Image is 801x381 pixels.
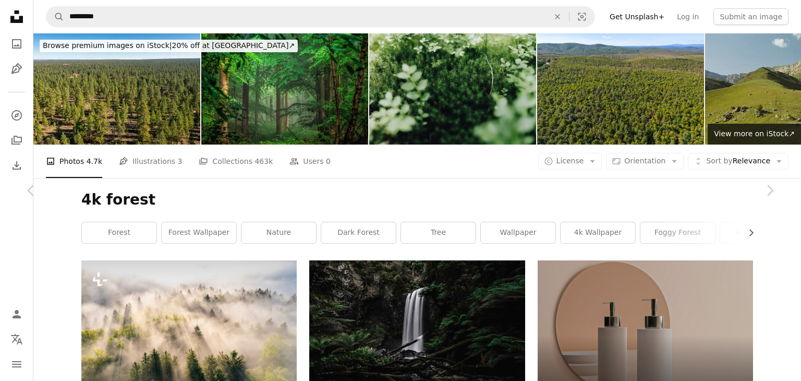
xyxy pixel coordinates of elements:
[81,327,297,337] a: a forest of trees
[720,222,795,243] a: 4k mountain
[401,222,476,243] a: tree
[162,222,236,243] a: forest wallpaper
[6,58,27,79] a: Illustrations
[569,7,594,27] button: Visual search
[33,33,200,145] img: Aerial View of Forest and Village near Grand Canyon, Arizona
[713,8,788,25] button: Submit an image
[199,145,273,178] a: Collections 463k
[6,354,27,375] button: Menu
[546,7,569,27] button: Clear
[289,145,331,178] a: Users 0
[326,156,331,167] span: 0
[46,6,595,27] form: Find visuals sitewide
[624,157,665,165] span: Orientation
[178,156,183,167] span: 3
[481,222,555,243] a: wallpaper
[369,33,536,145] img: The wonders of the Swedish woodland
[688,153,788,170] button: Sort byRelevance
[6,304,27,325] a: Log in / Sign up
[714,129,795,138] span: View more on iStock ↗
[6,33,27,54] a: Photos
[561,222,635,243] a: 4k wallpaper
[33,33,304,58] a: Browse premium images on iStock|20% off at [GEOGRAPHIC_DATA]↗
[82,222,156,243] a: forest
[321,222,396,243] a: dark forest
[738,140,801,241] a: Next
[538,153,602,170] button: License
[201,33,368,145] img: Jungle HD Wallpaper
[81,190,753,209] h1: 4k forest
[6,105,27,126] a: Explore
[556,157,584,165] span: License
[537,33,704,145] img: Aerial view of the forest covered with trees in Sapanca Turkey
[706,156,770,166] span: Relevance
[254,156,273,167] span: 463k
[119,145,182,178] a: Illustrations 3
[6,130,27,151] a: Collections
[309,316,525,326] a: waterfalls in the middle of the forest
[671,8,705,25] a: Log in
[606,153,684,170] button: Orientation
[6,329,27,350] button: Language
[241,222,316,243] a: nature
[708,124,801,145] a: View more on iStock↗
[43,41,295,50] span: 20% off at [GEOGRAPHIC_DATA] ↗
[640,222,715,243] a: foggy forest
[603,8,671,25] a: Get Unsplash+
[706,157,732,165] span: Sort by
[43,41,172,50] span: Browse premium images on iStock |
[46,7,64,27] button: Search Unsplash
